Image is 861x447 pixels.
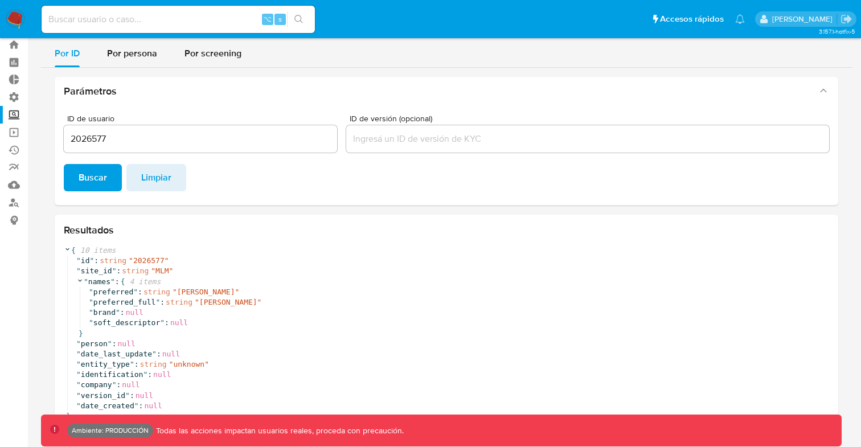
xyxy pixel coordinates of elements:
p: Ambiente: PRODUCCIÓN [72,428,149,433]
input: Buscar usuario o caso... [42,12,315,27]
a: Notificaciones [735,14,745,24]
button: search-icon [287,11,310,27]
span: 3.157.1-hotfix-5 [819,27,855,36]
p: Todas las acciones impactan usuarios reales, proceda con precaución. [153,425,404,436]
span: s [278,14,282,24]
span: Accesos rápidos [660,13,724,25]
p: lucio.romano@mercadolibre.com [772,14,837,24]
span: ⌥ [263,14,272,24]
a: Salir [840,13,852,25]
